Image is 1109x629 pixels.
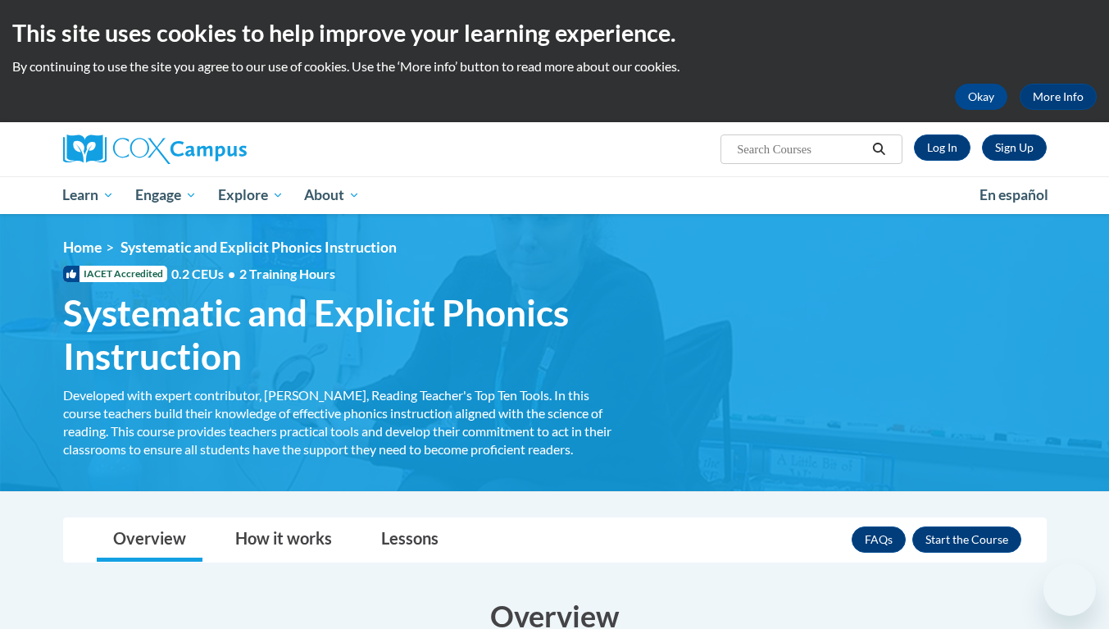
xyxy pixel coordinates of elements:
button: Search [866,139,891,159]
span: Engage [135,185,197,205]
span: 2 Training Hours [239,266,335,281]
a: Home [63,239,102,256]
span: Systematic and Explicit Phonics Instruction [63,291,629,378]
span: En español [979,186,1048,203]
span: About [304,185,360,205]
a: Register [982,134,1047,161]
a: Log In [914,134,970,161]
a: FAQs [852,526,906,553]
a: Explore [207,176,294,214]
a: Engage [125,176,207,214]
input: Search Courses [735,139,866,159]
span: Systematic and Explicit Phonics Instruction [120,239,397,256]
h2: This site uses cookies to help improve your learning experience. [12,16,1097,49]
a: Cox Campus [63,134,375,164]
div: Developed with expert contributor, [PERSON_NAME], Reading Teacher's Top Ten Tools. In this course... [63,386,629,458]
span: IACET Accredited [63,266,167,282]
iframe: Button to launch messaging window [1043,563,1096,616]
a: Lessons [365,518,455,562]
span: Explore [218,185,284,205]
button: Enroll [912,526,1021,553]
a: Learn [52,176,125,214]
img: Cox Campus [63,134,247,164]
a: How it works [219,518,348,562]
p: By continuing to use the site you agree to our use of cookies. Use the ‘More info’ button to read... [12,57,1097,75]
div: Main menu [39,176,1071,214]
span: Learn [62,185,114,205]
button: Okay [955,84,1007,110]
span: • [228,266,235,281]
span: 0.2 CEUs [171,265,335,283]
a: About [293,176,370,214]
a: En español [969,178,1059,212]
a: More Info [1020,84,1097,110]
a: Overview [97,518,202,562]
